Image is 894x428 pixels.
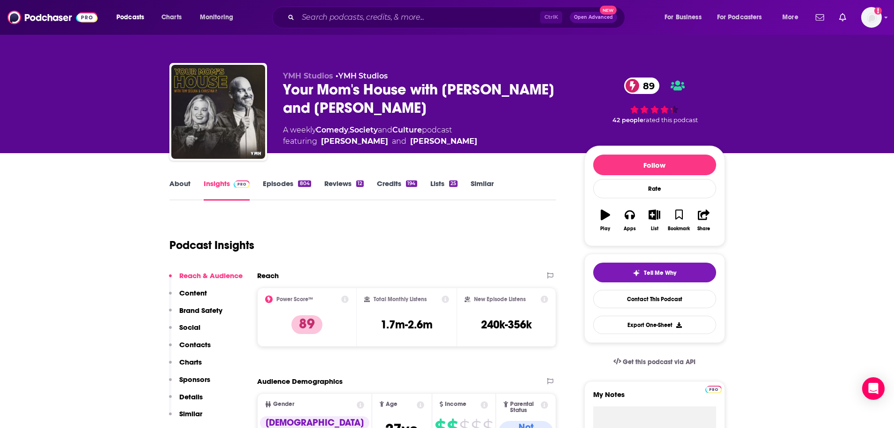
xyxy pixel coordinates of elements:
[717,11,762,24] span: For Podcasters
[449,180,458,187] div: 25
[169,392,203,410] button: Details
[193,10,245,25] button: open menu
[593,263,716,282] button: tell me why sparkleTell Me Why
[471,179,494,201] a: Similar
[668,226,690,232] div: Bookmark
[600,6,617,15] span: New
[691,203,716,237] button: Share
[474,296,526,303] h2: New Episode Listens
[257,271,279,280] h2: Reach
[169,323,200,340] button: Social
[204,179,250,201] a: InsightsPodchaser Pro
[593,155,716,175] button: Follow
[593,390,716,406] label: My Notes
[348,125,350,134] span: ,
[283,125,477,147] div: A weekly podcast
[8,8,98,26] img: Podchaser - Follow, Share and Rate Podcasts
[179,288,207,297] p: Content
[257,377,343,386] h2: Audience Demographics
[169,179,191,201] a: About
[169,358,202,375] button: Charts
[179,323,200,332] p: Social
[644,269,676,277] span: Tell Me Why
[169,288,207,306] button: Content
[276,296,313,303] h2: Power Score™
[378,125,392,134] span: and
[283,136,477,147] span: featuring
[606,350,703,374] a: Get this podcast via API
[200,11,233,24] span: Monitoring
[658,10,713,25] button: open menu
[705,384,722,393] a: Pro website
[406,180,417,187] div: 194
[392,125,422,134] a: Culture
[350,125,378,134] a: Society
[593,290,716,308] a: Contact This Podcast
[445,401,466,407] span: Income
[623,358,695,366] span: Get this podcast via API
[861,7,882,28] span: Logged in as abirchfield
[633,269,640,277] img: tell me why sparkle
[110,10,156,25] button: open menu
[643,117,698,124] span: rated this podcast
[697,226,710,232] div: Share
[812,9,828,25] a: Show notifications dropdown
[171,65,265,159] img: Your Mom's House with Christina P. and Tom Segura
[651,226,658,232] div: List
[169,375,210,392] button: Sponsors
[169,306,222,323] button: Brand Safety
[874,7,882,15] svg: Add a profile image
[481,318,532,332] h3: 240k-356k
[291,315,322,334] p: 89
[324,179,364,201] a: Reviews12
[179,392,203,401] p: Details
[392,136,406,147] span: and
[298,10,540,25] input: Search podcasts, credits, & more...
[381,318,433,332] h3: 1.7m-2.6m
[386,401,397,407] span: Age
[642,203,666,237] button: List
[430,179,458,201] a: Lists25
[410,136,477,147] a: Christina Pazsitzky
[593,179,716,198] div: Rate
[356,180,364,187] div: 12
[593,203,618,237] button: Play
[711,10,776,25] button: open menu
[298,180,311,187] div: 804
[634,78,659,94] span: 89
[338,71,388,80] a: YMH Studios
[374,296,427,303] h2: Total Monthly Listens
[263,179,311,201] a: Episodes804
[624,78,659,94] a: 89
[593,316,716,334] button: Export One-Sheet
[705,386,722,393] img: Podchaser Pro
[234,180,250,188] img: Podchaser Pro
[862,377,885,400] div: Open Intercom Messenger
[179,375,210,384] p: Sponsors
[273,401,294,407] span: Gender
[377,179,417,201] a: Credits194
[179,358,202,366] p: Charts
[169,238,254,252] h1: Podcast Insights
[169,340,211,358] button: Contacts
[169,271,243,288] button: Reach & Audience
[667,203,691,237] button: Bookmark
[835,9,850,25] a: Show notifications dropdown
[179,306,222,315] p: Brand Safety
[179,340,211,349] p: Contacts
[116,11,144,24] span: Podcasts
[540,11,562,23] span: Ctrl K
[179,409,202,418] p: Similar
[316,125,348,134] a: Comedy
[618,203,642,237] button: Apps
[321,136,388,147] a: Tom Segura
[336,71,388,80] span: •
[861,7,882,28] button: Show profile menu
[624,226,636,232] div: Apps
[155,10,187,25] a: Charts
[861,7,882,28] img: User Profile
[584,71,725,130] div: 89 42 peoplerated this podcast
[169,409,202,427] button: Similar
